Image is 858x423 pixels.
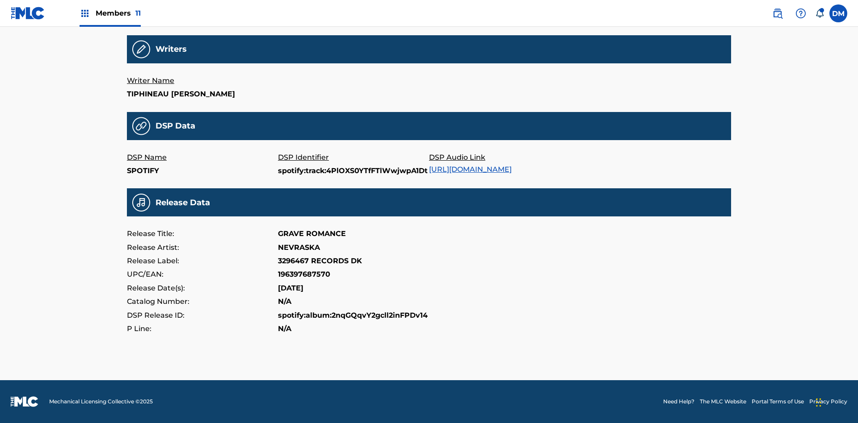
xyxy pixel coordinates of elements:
div: User Menu [829,4,847,22]
img: search [772,8,783,19]
a: Public Search [769,4,786,22]
a: Need Help? [663,398,694,406]
p: P Line: [127,322,278,336]
span: Mechanical Licensing Collective © 2025 [49,398,153,406]
p: DSP Identifier [278,151,429,164]
img: 31a9e25fa6e13e71f14b.png [132,117,150,135]
p: UPC/EAN: [127,268,278,281]
img: Top Rightsholders [80,8,90,19]
p: spotify:album:2nqGQqvY2gcll2inFPDv14 [278,309,428,322]
p: Writer Name [127,74,278,87]
p: SPOTIFY [127,164,278,178]
p: Release Title: [127,227,278,241]
span: 11 [135,9,141,17]
a: [URL][DOMAIN_NAME] [429,165,512,174]
div: Drag [816,389,821,416]
iframe: Chat Widget [813,380,858,423]
p: 196397687570 [278,268,330,281]
p: 3296467 RECORDS DK [278,254,362,268]
p: spotify:track:4PlOXS0YTfFTlWwjwpA1Dt [278,164,429,178]
p: GRAVE ROMANCE [278,227,346,241]
a: The MLC Website [700,398,746,406]
p: Release Date(s): [127,282,278,295]
p: DSP Release ID: [127,309,278,322]
span: Members [96,8,141,18]
img: MLC Logo [11,7,45,20]
p: DSP Audio Link [429,151,580,164]
div: Help [792,4,810,22]
img: 75424d043b2694df37d4.png [132,194,150,211]
p: TIPHINEAU [PERSON_NAME] [127,87,278,101]
p: Catalog Number: [127,295,278,308]
p: NEVRASKA [278,241,320,254]
p: Release Artist: [127,241,278,254]
p: [DATE] [278,282,303,295]
a: Privacy Policy [809,398,847,406]
img: help [795,8,806,19]
h5: Writers [156,44,187,54]
p: N/A [278,322,291,336]
h5: DSP Data [156,121,195,131]
p: N/A [278,295,291,308]
img: logo [11,396,38,407]
div: Notifications [815,9,824,18]
img: Recording Writers [132,40,150,58]
p: Release Label: [127,254,278,268]
h5: Release Data [156,198,210,208]
p: DSP Name [127,151,278,164]
a: Portal Terms of Use [752,398,804,406]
